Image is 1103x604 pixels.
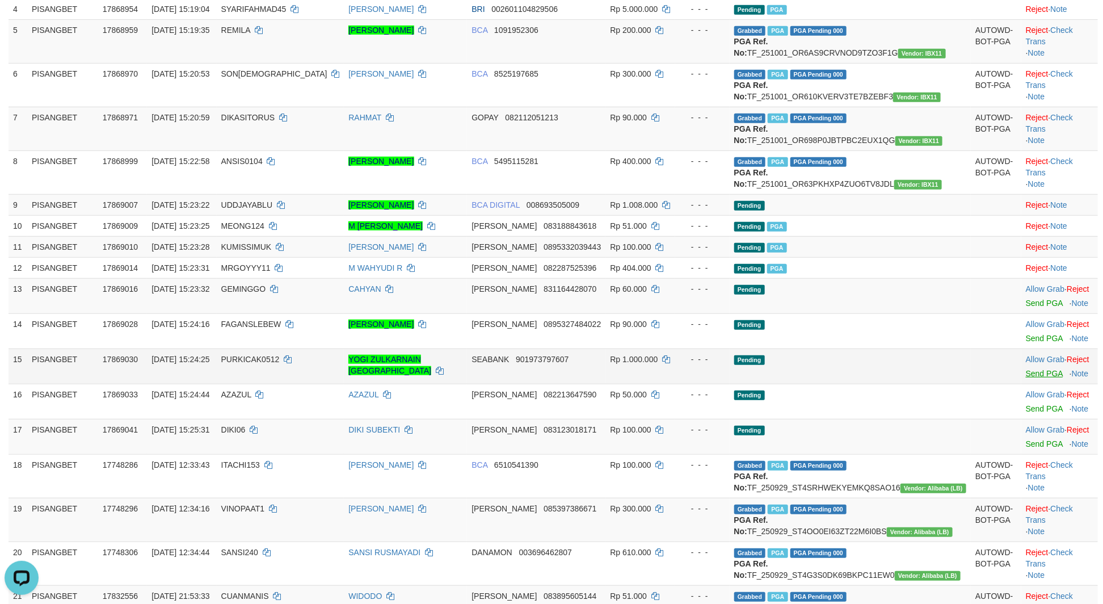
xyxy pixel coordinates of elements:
span: Vendor URL: https://order6.1velocity.biz [894,180,942,190]
td: TF_250929_ST4OO0EI63ZT22M6I0BS [730,498,971,542]
span: Rp 300.000 [610,504,651,513]
span: Marked by avkvina [767,5,787,15]
a: Note [1072,404,1089,413]
span: 17869014 [103,263,138,272]
td: PISANGBET [27,257,98,278]
span: Pending [734,355,765,365]
td: 6 [9,63,27,107]
span: Copy 085397386671 to clipboard [544,504,596,513]
a: Check Trans [1026,504,1073,525]
td: AUTOWD-BOT-PGA [971,454,1021,498]
span: [PERSON_NAME] [471,504,537,513]
b: PGA Ref. No: [734,124,768,145]
td: 7 [9,107,27,150]
span: Rp 50.000 [610,390,647,399]
td: 14 [9,313,27,349]
div: - - - [680,24,725,36]
span: PGA Pending [790,26,847,36]
span: [PERSON_NAME] [471,242,537,251]
span: [DATE] 12:33:43 [151,460,209,469]
span: Pending [734,201,765,211]
span: BCA [471,460,487,469]
td: TF_251001_OR6AS9CRVNOD9TZO3F1G [730,19,971,63]
div: - - - [680,112,725,123]
span: 17868959 [103,26,138,35]
a: Note [1028,527,1045,536]
td: 16 [9,384,27,419]
span: Rp 90.000 [610,113,647,122]
span: Copy 082287525396 to clipboard [544,263,596,272]
span: REMILA [221,26,250,35]
td: PISANGBET [27,384,98,419]
a: Note [1028,136,1045,145]
a: [PERSON_NAME] [348,26,414,35]
span: Copy 002601104829506 to clipboard [491,5,558,14]
td: · · [1021,107,1098,150]
span: Pending [734,391,765,400]
span: KUMISSIMUK [221,242,272,251]
td: PISANGBET [27,107,98,150]
span: Pending [734,285,765,295]
span: 17869041 [103,425,138,434]
span: Rp 1.000.000 [610,355,658,364]
span: [DATE] 15:20:53 [151,69,209,78]
span: Rp 400.000 [610,157,651,166]
span: 17868971 [103,113,138,122]
a: SANSI RUSMAYADI [348,548,420,557]
span: SEABANK [471,355,509,364]
a: Reject [1026,200,1049,209]
span: BCA [471,69,487,78]
a: Allow Grab [1026,390,1064,399]
span: Pending [734,426,765,435]
span: · [1026,320,1067,329]
a: M WAHYUDI R [348,263,402,272]
b: PGA Ref. No: [734,472,768,492]
td: AUTOWD-BOT-PGA [971,150,1021,194]
span: · [1026,425,1067,434]
a: Check Trans [1026,113,1073,133]
a: Allow Grab [1026,284,1064,293]
span: PGA Pending [790,114,847,123]
td: · [1021,419,1098,454]
span: 17748286 [103,460,138,469]
span: [PERSON_NAME] [471,263,537,272]
td: · [1021,384,1098,419]
span: Vendor URL: https://dashboard.q2checkout.com/secure [900,484,966,493]
span: [DATE] 15:19:04 [151,5,209,14]
div: - - - [680,199,725,211]
a: Note [1050,221,1067,230]
td: TF_251001_OR610KVERV3TE7BZEBF3 [730,63,971,107]
a: Reject [1067,425,1089,434]
td: · [1021,313,1098,349]
span: Pending [734,264,765,274]
a: Check Trans [1026,157,1073,177]
span: [DATE] 15:24:16 [151,320,209,329]
span: Copy 901973797607 to clipboard [516,355,569,364]
span: Rp 200.000 [610,26,651,35]
td: · [1021,236,1098,257]
td: PISANGBET [27,542,98,585]
span: Rp 100.000 [610,460,651,469]
td: TF_251001_OR63PKHXP4ZUO6TV8JDL [730,150,971,194]
span: [DATE] 15:20:59 [151,113,209,122]
span: Rp 404.000 [610,263,651,272]
a: [PERSON_NAME] [348,200,414,209]
a: Reject [1026,5,1049,14]
span: FAGANSLEBEW [221,320,281,329]
div: - - - [680,68,725,79]
span: 17748296 [103,504,138,513]
span: · [1026,284,1067,293]
a: Send PGA [1026,334,1063,343]
td: PISANGBET [27,194,98,215]
span: BCA DIGITAL [471,200,520,209]
span: Rp 90.000 [610,320,647,329]
a: Check Trans [1026,460,1073,481]
span: ITACHI153 [221,460,260,469]
a: Reject [1026,263,1049,272]
div: - - - [680,3,725,15]
a: RAHMAT [348,113,381,122]
td: PISANGBET [27,419,98,454]
a: Allow Grab [1026,355,1064,364]
span: Copy 082213647590 to clipboard [544,390,596,399]
a: WIDODO [348,592,382,601]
